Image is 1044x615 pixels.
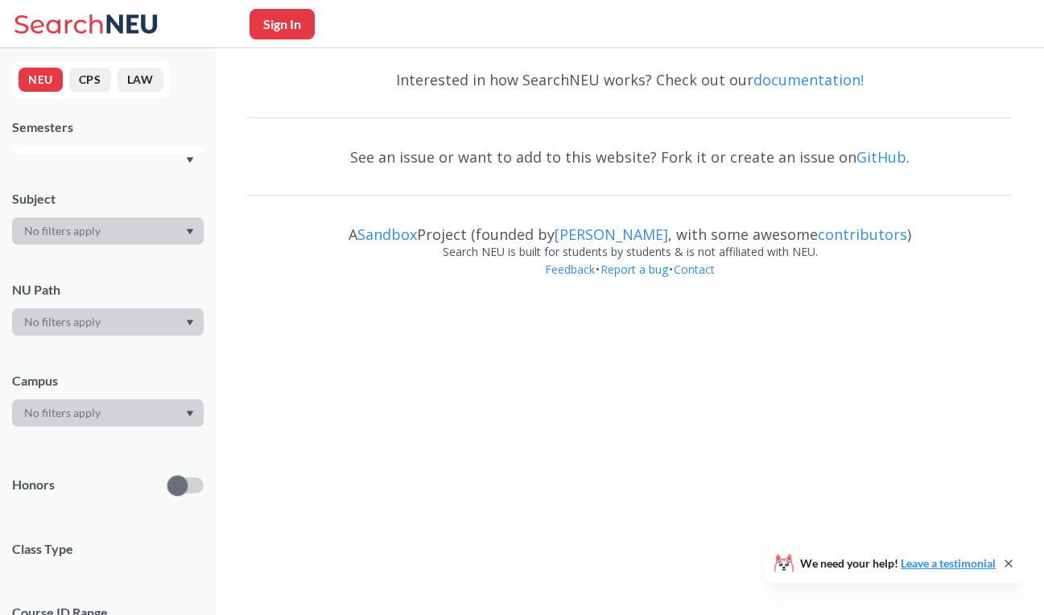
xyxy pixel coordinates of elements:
[555,225,668,244] a: [PERSON_NAME]
[248,134,1012,180] div: See an issue or want to add to this website? Fork it or create an issue on .
[186,229,194,235] svg: Dropdown arrow
[69,68,111,92] button: CPS
[544,262,596,277] a: Feedback
[12,190,204,208] div: Subject
[186,157,194,163] svg: Dropdown arrow
[673,262,716,277] a: Contact
[800,558,996,569] span: We need your help!
[12,281,204,299] div: NU Path
[118,68,163,92] button: LAW
[12,308,204,336] div: Dropdown arrow
[12,217,204,245] div: Dropdown arrow
[12,476,55,494] p: Honors
[12,399,204,427] div: Dropdown arrow
[600,262,669,277] a: Report a bug
[753,70,864,89] a: documentation!
[186,411,194,417] svg: Dropdown arrow
[248,243,1012,261] div: Search NEU is built for students by students & is not affiliated with NEU.
[248,261,1012,303] div: • •
[12,540,204,558] span: Class Type
[357,225,417,244] a: Sandbox
[186,320,194,326] svg: Dropdown arrow
[12,372,204,390] div: Campus
[250,9,315,39] button: Sign In
[12,118,204,136] div: Semesters
[248,211,1012,243] div: A Project (founded by , with some awesome )
[19,68,63,92] button: NEU
[856,147,906,167] a: GitHub
[248,56,1012,103] div: Interested in how SearchNEU works? Check out our
[818,225,907,244] a: contributors
[901,556,996,570] a: Leave a testimonial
